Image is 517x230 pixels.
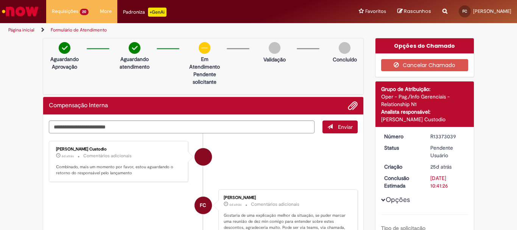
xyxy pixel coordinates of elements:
[269,42,280,54] img: img-circle-grey.png
[56,164,182,176] p: Combinado, mais um momento por favor, estou aguardando o retorno do responsável pelo lançamento
[51,27,107,33] a: Formulário de Atendimento
[200,196,206,214] span: FC
[186,55,223,70] p: Em Atendimento
[381,116,469,123] div: [PERSON_NAME] Custodio
[251,201,299,208] small: Comentários adicionais
[430,163,452,170] span: 25d atrás
[430,163,452,170] time: 07/08/2025 21:59:41
[462,9,467,14] span: FC
[378,144,425,152] dt: Status
[381,85,469,93] div: Grupo de Atribuição:
[381,93,469,108] div: Oper - Pag./Info Gerenciais - Relationship N1
[381,108,469,116] div: Analista responsável:
[365,8,386,15] span: Favoritos
[333,56,357,63] p: Concluído
[148,8,167,17] p: +GenAi
[338,124,353,130] span: Enviar
[80,9,89,15] span: 20
[83,153,132,159] small: Comentários adicionais
[49,120,315,133] textarea: Digite sua mensagem aqui...
[1,4,40,19] img: ServiceNow
[116,55,153,70] p: Aguardando atendimento
[378,133,425,140] dt: Número
[263,56,286,63] p: Validação
[49,102,108,109] h2: Compensação Interna Histórico de tíquete
[339,42,350,54] img: img-circle-grey.png
[378,163,425,171] dt: Criação
[224,196,350,200] div: [PERSON_NAME]
[195,148,212,166] div: Igor Alexandre Custodio
[404,8,431,15] span: Rascunhos
[129,42,140,54] img: check-circle-green.png
[229,202,241,207] time: 26/08/2025 10:10:31
[378,174,425,189] dt: Conclusão Estimada
[62,154,74,158] span: 6d atrás
[52,8,78,15] span: Requisições
[322,120,358,133] button: Enviar
[59,42,70,54] img: check-circle-green.png
[195,197,212,214] div: Fabio Costa
[375,38,474,53] div: Opções do Chamado
[46,55,83,70] p: Aguardando Aprovação
[430,144,466,159] div: Pendente Usuário
[473,8,511,14] span: [PERSON_NAME]
[430,163,466,171] div: 07/08/2025 21:59:41
[397,8,431,15] a: Rascunhos
[430,133,466,140] div: R13373039
[229,202,241,207] span: 6d atrás
[348,101,358,111] button: Adicionar anexos
[62,154,74,158] time: 26/08/2025 10:14:44
[123,8,167,17] div: Padroniza
[8,27,34,33] a: Página inicial
[381,59,469,71] button: Cancelar Chamado
[100,8,112,15] span: More
[6,23,339,37] ul: Trilhas de página
[430,174,466,189] div: [DATE] 10:41:26
[186,70,223,86] p: Pendente solicitante
[56,147,182,152] div: [PERSON_NAME] Custodio
[199,42,210,54] img: circle-minus.png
